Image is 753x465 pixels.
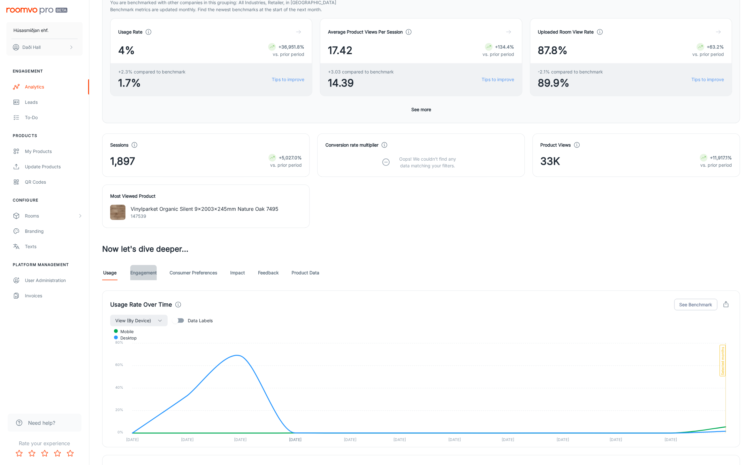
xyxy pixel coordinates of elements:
p: Vinylparket Organic Silent 9x2003x245mm Nature Oak 7495 [131,205,278,213]
span: Need help? [28,419,55,427]
p: Húsasmiðjan ehf. [13,27,49,34]
tspan: 40% [116,385,124,390]
h4: Product Views [541,141,571,149]
button: Rate 1 star [13,447,26,460]
p: Daði Hall [22,44,41,51]
strong: +11,917.1% [710,155,732,160]
span: +2.3% compared to benchmark [118,68,186,75]
tspan: [DATE] [126,438,139,442]
tspan: [DATE] [394,438,406,442]
span: 14.39 [328,75,394,91]
span: 1.7% [118,75,186,91]
span: 4% [118,43,135,58]
span: mobile [116,329,134,334]
h4: Conversion rate multiplier [325,141,378,149]
span: 17.42 [328,43,353,58]
span: View (By Device) [115,317,151,324]
strong: +5,027.0% [279,155,302,160]
div: My Products [25,148,83,155]
h4: Usage Rate Over Time [110,300,172,309]
p: Oops! We couldn’t find any data matching your filters. [394,156,461,169]
p: 147539 [131,213,278,220]
tspan: 60% [116,363,124,367]
p: vs. prior period [483,51,514,58]
span: -2.1% compared to benchmark [538,68,603,75]
div: User Administration [25,277,83,284]
div: Update Products [25,163,83,170]
strong: +63.2% [707,44,724,50]
span: 87.8% [538,43,568,58]
span: 1,897 [110,154,135,169]
button: Rate 2 star [26,447,38,460]
tspan: [DATE] [557,438,569,442]
div: Leads [25,99,83,106]
tspan: 80% [116,340,124,345]
img: Vinylparket Organic Silent 9x2003x245mm Nature Oak 7495 [110,205,125,220]
a: Tips to improve [482,76,514,83]
span: 89.9% [538,75,603,91]
p: vs. prior period [693,51,724,58]
h4: Average Product Views Per Session [328,28,403,35]
div: Invoices [25,292,83,299]
a: Tips to improve [272,76,304,83]
button: Rate 5 star [64,447,77,460]
a: Engagement [130,265,157,280]
div: Rooms [25,212,78,219]
p: Rate your experience [5,439,84,447]
span: +3.03 compared to benchmark [328,68,394,75]
tspan: [DATE] [234,438,247,442]
button: Rate 4 star [51,447,64,460]
tspan: [DATE] [449,438,461,442]
tspan: [DATE] [502,438,514,442]
strong: +36,951.8% [278,44,304,50]
button: Húsasmiðjan ehf. [6,22,83,39]
a: Feedback [258,265,279,280]
tspan: 20% [116,408,124,412]
div: To-do [25,114,83,121]
tspan: 0% [118,430,124,435]
a: Tips to improve [692,76,724,83]
h4: Usage Rate [118,28,142,35]
a: Product Data [292,265,319,280]
div: Analytics [25,83,83,90]
tspan: [DATE] [665,438,677,442]
p: vs. prior period [268,51,304,58]
h4: Uploaded Room View Rate [538,28,594,35]
p: vs. prior period [700,162,732,169]
div: QR Codes [25,179,83,186]
button: Daði Hall [6,39,83,56]
tspan: [DATE] [610,438,622,442]
p: vs. prior period [269,162,302,169]
h3: Now let's dive deeper... [102,243,740,255]
tspan: [DATE] [289,438,301,442]
img: Roomvo PRO Beta [6,8,67,14]
span: 33K [541,154,560,169]
button: Rate 3 star [38,447,51,460]
p: Benchmark metrics are updated monthly. Find the newest benchmarks at the start of the next month. [110,6,732,13]
button: View (By Device) [110,315,168,326]
a: Impact [230,265,245,280]
span: Data Labels [188,317,213,324]
div: Branding [25,228,83,235]
h4: Most Viewed Product [110,193,302,200]
a: Usage [102,265,118,280]
a: Consumer Preferences [170,265,217,280]
h4: Sessions [110,141,128,149]
tspan: [DATE] [181,438,194,442]
button: See Benchmark [674,299,718,310]
span: desktop [116,335,137,341]
tspan: [DATE] [344,438,356,442]
strong: +134.4% [495,44,514,50]
button: See more [409,104,434,115]
div: Texts [25,243,83,250]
